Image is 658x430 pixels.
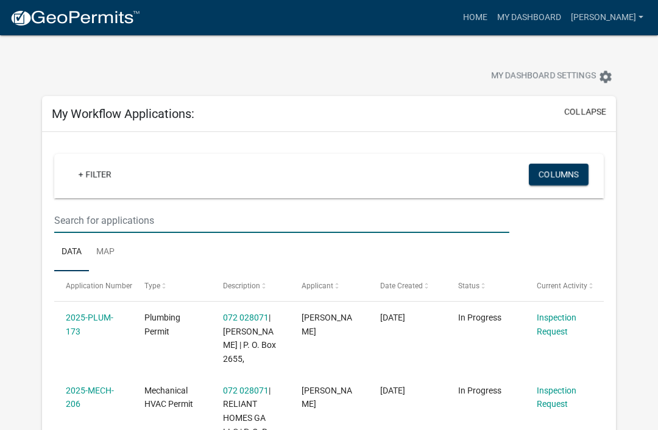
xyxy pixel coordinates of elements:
[144,282,160,290] span: Type
[598,69,613,84] i: settings
[66,313,113,336] a: 2025-PLUM-173
[564,106,606,119] button: collapse
[302,313,352,336] span: Melinda Landrum
[529,164,589,186] button: Columns
[447,271,525,300] datatable-header-cell: Status
[223,282,260,290] span: Description
[491,69,596,84] span: My Dashboard Settings
[368,271,447,300] datatable-header-cell: Date Created
[380,282,423,290] span: Date Created
[537,386,576,409] a: Inspection Request
[380,313,405,322] span: 08/26/2025
[458,313,501,322] span: In Progress
[211,271,290,300] datatable-header-cell: Description
[458,6,492,29] a: Home
[144,313,180,336] span: Plumbing Permit
[302,282,333,290] span: Applicant
[566,6,648,29] a: [PERSON_NAME]
[223,386,269,395] a: 072 028071
[223,313,276,364] span: 072 028071 | Lance McCart | P. O. Box 2655,
[525,271,604,300] datatable-header-cell: Current Activity
[66,282,132,290] span: Application Number
[290,271,369,300] datatable-header-cell: Applicant
[458,282,479,290] span: Status
[481,64,623,88] button: My Dashboard Settingssettings
[54,233,89,272] a: Data
[302,386,352,409] span: Melinda Landrum
[458,386,501,395] span: In Progress
[89,233,122,272] a: Map
[52,106,194,121] h5: My Workflow Applications:
[223,313,269,322] a: 072 028071
[492,6,566,29] a: My Dashboard
[144,386,193,409] span: Mechanical HVAC Permit
[537,313,576,336] a: Inspection Request
[537,282,587,290] span: Current Activity
[66,386,114,409] a: 2025-MECH-206
[380,386,405,395] span: 08/25/2025
[54,208,509,233] input: Search for applications
[69,164,121,186] a: + Filter
[133,271,211,300] datatable-header-cell: Type
[54,271,133,300] datatable-header-cell: Application Number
